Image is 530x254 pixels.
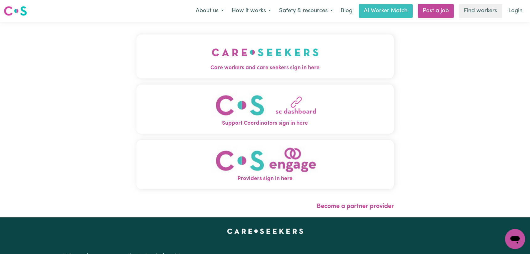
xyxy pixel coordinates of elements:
[337,4,356,18] a: Blog
[275,4,337,18] button: Safety & resources
[418,4,454,18] a: Post a job
[317,203,394,210] a: Become a partner provider
[505,229,525,249] iframe: Button to launch messaging window
[136,64,394,72] span: Care workers and care seekers sign in here
[359,4,413,18] a: AI Worker Match
[136,85,394,134] button: Support Coordinators sign in here
[228,4,275,18] button: How it works
[459,4,502,18] a: Find workers
[136,34,394,78] button: Care workers and care seekers sign in here
[136,175,394,183] span: Providers sign in here
[227,229,303,234] a: Careseekers home page
[136,140,394,189] button: Providers sign in here
[192,4,228,18] button: About us
[505,4,526,18] a: Login
[4,4,27,18] a: Careseekers logo
[4,5,27,17] img: Careseekers logo
[136,119,394,127] span: Support Coordinators sign in here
